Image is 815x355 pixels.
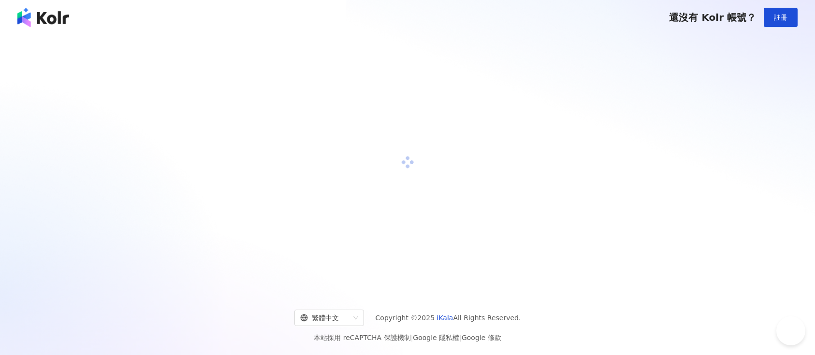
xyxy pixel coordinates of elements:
[413,334,459,341] a: Google 隱私權
[462,334,501,341] a: Google 條款
[764,8,798,27] button: 註冊
[437,314,453,322] a: iKala
[411,334,413,341] span: |
[376,312,521,324] span: Copyright © 2025 All Rights Reserved.
[314,332,501,343] span: 本站採用 reCAPTCHA 保護機制
[459,334,462,341] span: |
[669,12,756,23] span: 還沒有 Kolr 帳號？
[774,14,787,21] span: 註冊
[17,8,69,27] img: logo
[300,310,349,326] div: 繁體中文
[776,316,805,345] iframe: Help Scout Beacon - Open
